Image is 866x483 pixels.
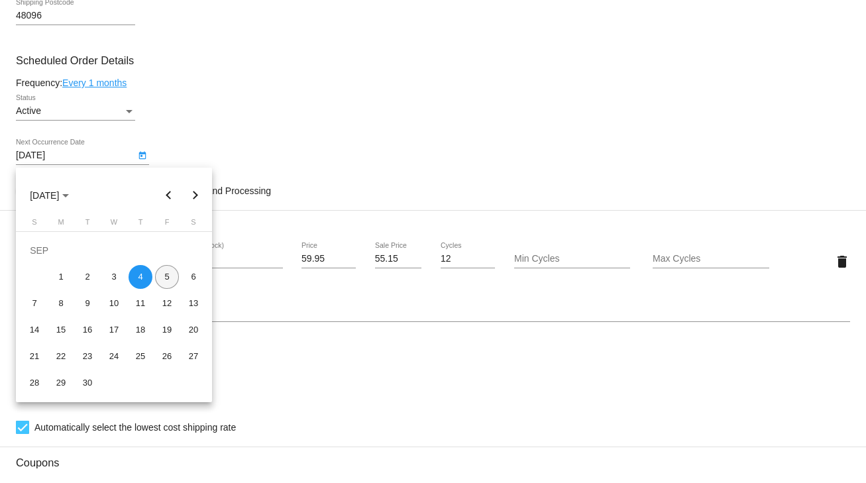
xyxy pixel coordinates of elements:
[21,370,48,396] td: September 28, 2025
[155,345,179,368] div: 26
[127,343,154,370] td: September 25, 2025
[76,345,99,368] div: 23
[127,218,154,231] th: Thursday
[180,290,207,317] td: September 13, 2025
[154,343,180,370] td: September 26, 2025
[154,290,180,317] td: September 12, 2025
[48,218,74,231] th: Monday
[74,317,101,343] td: September 16, 2025
[49,318,73,342] div: 15
[74,264,101,290] td: September 2, 2025
[182,292,205,315] div: 13
[102,345,126,368] div: 24
[74,218,101,231] th: Tuesday
[182,345,205,368] div: 27
[74,343,101,370] td: September 23, 2025
[48,317,74,343] td: September 15, 2025
[129,292,152,315] div: 11
[76,318,99,342] div: 16
[129,345,152,368] div: 25
[155,292,179,315] div: 12
[102,318,126,342] div: 17
[102,265,126,289] div: 3
[49,345,73,368] div: 22
[182,318,205,342] div: 20
[21,290,48,317] td: September 7, 2025
[101,290,127,317] td: September 10, 2025
[154,218,180,231] th: Friday
[129,265,152,289] div: 4
[154,317,180,343] td: September 19, 2025
[21,237,207,264] td: SEP
[74,290,101,317] td: September 9, 2025
[155,265,179,289] div: 5
[23,371,46,395] div: 28
[127,264,154,290] td: September 4, 2025
[180,343,207,370] td: September 27, 2025
[48,343,74,370] td: September 22, 2025
[182,182,209,209] button: Next month
[127,317,154,343] td: September 18, 2025
[101,264,127,290] td: September 3, 2025
[76,292,99,315] div: 9
[180,218,207,231] th: Saturday
[21,218,48,231] th: Sunday
[76,371,99,395] div: 30
[49,371,73,395] div: 29
[49,265,73,289] div: 1
[74,370,101,396] td: September 30, 2025
[127,290,154,317] td: September 11, 2025
[23,318,46,342] div: 14
[21,317,48,343] td: September 14, 2025
[156,182,182,209] button: Previous month
[101,317,127,343] td: September 17, 2025
[30,190,69,201] span: [DATE]
[129,318,152,342] div: 18
[182,265,205,289] div: 6
[23,292,46,315] div: 7
[23,345,46,368] div: 21
[155,318,179,342] div: 19
[48,290,74,317] td: September 8, 2025
[154,264,180,290] td: September 5, 2025
[19,182,80,209] button: Choose month and year
[21,343,48,370] td: September 21, 2025
[180,264,207,290] td: September 6, 2025
[180,317,207,343] td: September 20, 2025
[101,343,127,370] td: September 24, 2025
[102,292,126,315] div: 10
[48,264,74,290] td: September 1, 2025
[101,218,127,231] th: Wednesday
[49,292,73,315] div: 8
[48,370,74,396] td: September 29, 2025
[76,265,99,289] div: 2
